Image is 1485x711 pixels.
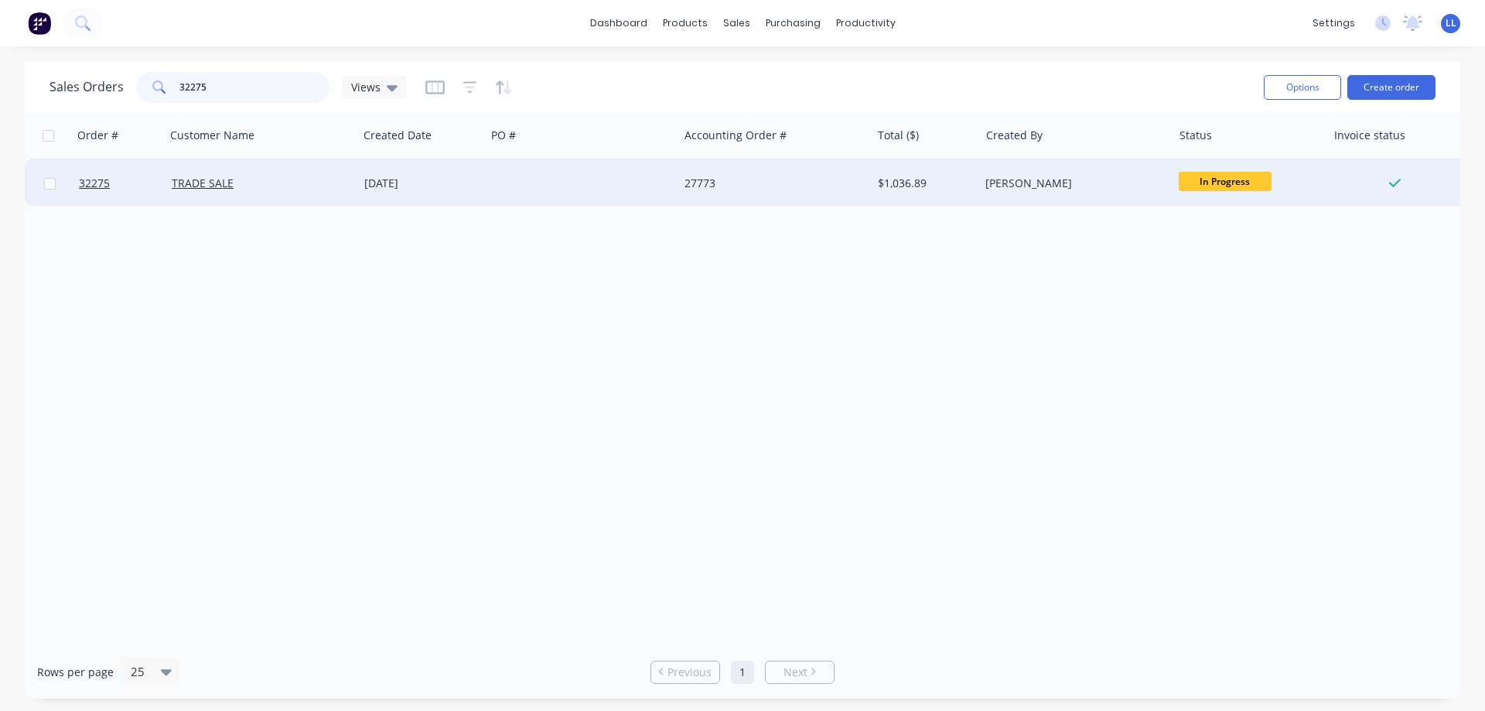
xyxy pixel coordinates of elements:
div: settings [1305,12,1363,35]
span: 32275 [79,176,110,191]
div: Accounting Order # [684,128,787,143]
span: Rows per page [37,665,114,680]
a: TRADE SALE [172,176,234,190]
div: Order # [77,128,118,143]
div: PO # [491,128,516,143]
div: Status [1179,128,1212,143]
div: [DATE] [364,176,480,191]
button: Options [1264,75,1341,100]
div: Invoice status [1334,128,1405,143]
div: products [655,12,715,35]
button: Create order [1347,75,1435,100]
div: purchasing [758,12,828,35]
div: sales [715,12,758,35]
div: Customer Name [170,128,254,143]
div: $1,036.89 [878,176,968,191]
span: LL [1446,16,1456,30]
div: [PERSON_NAME] [985,176,1157,191]
ul: Pagination [644,661,841,684]
div: Created Date [364,128,432,143]
div: productivity [828,12,903,35]
a: dashboard [582,12,655,35]
span: In Progress [1179,172,1272,191]
a: 32275 [79,160,172,207]
span: Next [783,665,807,680]
input: Search... [179,72,330,103]
a: Previous page [651,665,719,680]
a: Page 1 is your current page [731,661,754,684]
img: Factory [28,12,51,35]
div: Created By [986,128,1043,143]
div: 27773 [684,176,856,191]
span: Previous [667,665,712,680]
span: Views [351,79,381,95]
h1: Sales Orders [49,80,124,94]
div: Total ($) [878,128,919,143]
a: Next page [766,665,834,680]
